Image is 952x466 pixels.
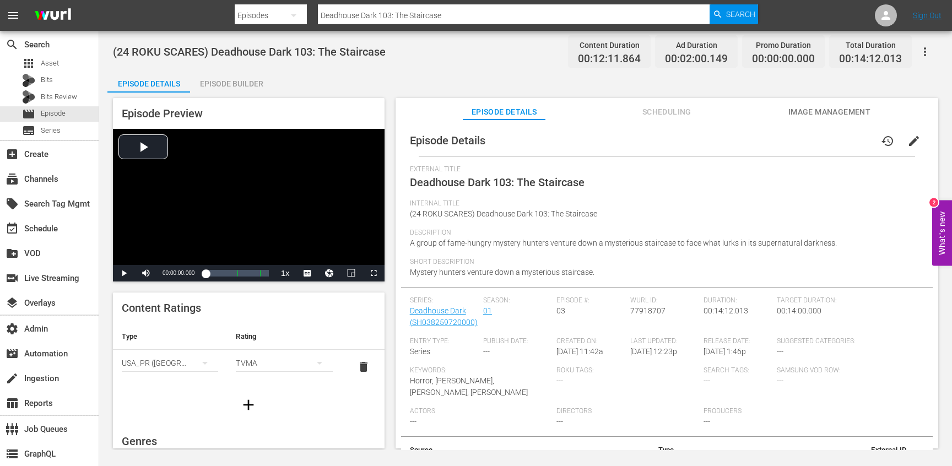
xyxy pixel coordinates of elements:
[318,265,340,281] button: Jump To Time
[274,265,296,281] button: Playback Rate
[6,322,19,335] span: Admin
[578,53,641,66] span: 00:12:11.864
[6,296,19,310] span: Overlays
[410,417,416,426] span: ---
[483,347,490,356] span: ---
[107,71,190,97] div: Episode Details
[122,107,203,120] span: Episode Preview
[704,306,748,315] span: 00:14:12.013
[630,306,666,315] span: 77918707
[113,45,386,58] span: (24 ROKU SCARES) Deadhouse Dark 103: The Staircase
[6,272,19,285] span: Live Streaming
[7,9,20,22] span: menu
[41,108,66,119] span: Episode
[357,360,370,373] span: delete
[410,209,597,218] span: (24 ROKU SCARES) Deadhouse Dark 103: The Staircase
[576,437,683,463] th: Type
[556,407,698,416] span: Directors
[6,422,19,436] span: Job Queues
[113,265,135,281] button: Play
[236,348,332,378] div: TVMA
[777,296,918,305] span: Target Duration:
[190,71,273,93] button: Episode Builder
[22,74,35,87] div: Bits
[410,347,430,356] span: Series
[340,265,363,281] button: Picture-in-Picture
[41,58,59,69] span: Asset
[410,229,918,237] span: Description
[777,347,783,356] span: ---
[122,301,201,315] span: Content Ratings
[901,128,927,154] button: edit
[881,134,894,148] span: history
[350,354,377,380] button: delete
[777,376,783,385] span: ---
[190,71,273,97] div: Episode Builder
[483,306,492,315] a: 01
[913,11,942,20] a: Sign Out
[483,296,551,305] span: Season:
[410,176,585,189] span: Deadhouse Dark 103: The Staircase
[410,165,918,174] span: External Title
[777,366,845,375] span: Samsung VOD Row:
[41,125,61,136] span: Series
[556,366,698,375] span: Roku Tags:
[556,376,563,385] span: ---
[578,37,641,53] div: Content Duration
[665,37,728,53] div: Ad Duration
[410,258,918,267] span: Short Description
[135,265,157,281] button: Mute
[113,129,385,281] div: Video Player
[6,148,19,161] span: Create
[363,265,385,281] button: Fullscreen
[6,197,19,210] span: Search Tag Mgmt
[113,323,385,384] table: simple table
[6,247,19,260] span: VOD
[625,105,708,119] span: Scheduling
[410,239,837,247] span: A group of fame-hungry mystery hunters venture down a mysterious staircase to face what lurks in ...
[483,337,551,346] span: Publish Date:
[630,296,698,305] span: Wurl ID:
[410,407,551,416] span: Actors
[410,376,528,397] span: Horror, [PERSON_NAME], [PERSON_NAME], [PERSON_NAME]
[683,437,915,463] th: External ID
[704,376,710,385] span: ---
[22,124,35,137] span: Series
[6,222,19,235] span: Schedule
[704,337,771,346] span: Release Date:
[410,268,594,277] span: Mystery hunters venture down a mysterious staircase.
[122,435,157,448] span: Genres
[710,4,758,24] button: Search
[6,372,19,385] span: Ingestion
[752,53,815,66] span: 00:00:00.000
[704,417,710,426] span: ---
[932,201,952,266] button: Open Feedback Widget
[227,323,341,350] th: Rating
[556,337,624,346] span: Created On:
[726,4,755,24] span: Search
[113,323,227,350] th: Type
[665,53,728,66] span: 00:02:00.149
[839,37,902,53] div: Total Duration
[6,38,19,51] span: Search
[907,134,921,148] span: edit
[788,105,870,119] span: Image Management
[410,337,478,346] span: Entry Type:
[556,296,624,305] span: Episode #:
[401,437,576,463] th: Source
[630,347,677,356] span: [DATE] 12:23p
[704,407,845,416] span: Producers
[929,198,938,207] div: 2
[777,337,918,346] span: Suggested Categories:
[556,306,565,315] span: 03
[874,128,901,154] button: history
[296,265,318,281] button: Captions
[6,447,19,460] span: GraphQL
[22,57,35,70] span: Asset
[630,337,698,346] span: Last Updated:
[122,348,218,378] div: USA_PR ([GEOGRAPHIC_DATA])
[163,270,194,276] span: 00:00:00.000
[205,270,268,277] div: Progress Bar
[777,306,821,315] span: 00:14:00.000
[556,417,563,426] span: ---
